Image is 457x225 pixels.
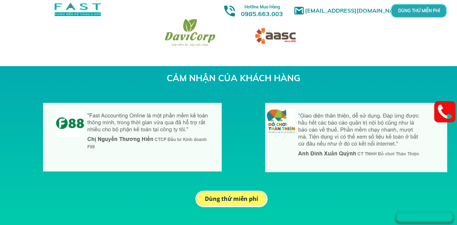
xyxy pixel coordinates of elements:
span: Hotline Mua Hàng [244,4,280,9]
h3: CẢM NHẬN CỦA KHÁCH HÀNG [167,71,302,85]
h1: [EMAIL_ADDRESS][DOMAIN_NAME] [305,6,408,15]
h3: 0985.663.003 [233,2,291,17]
p: DÙNG THỬ MIỄN PHÍ [410,9,427,13]
p: Dùng thử miễn phí [196,192,267,206]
